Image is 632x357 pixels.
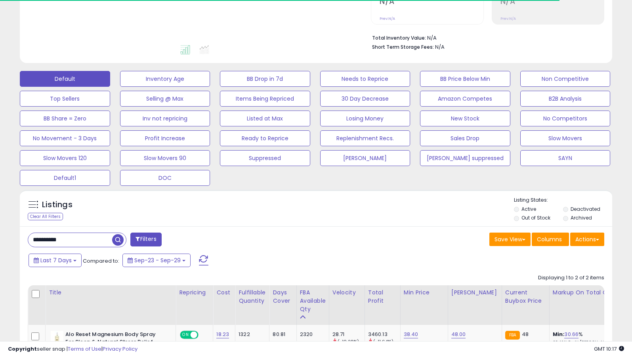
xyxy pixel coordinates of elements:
button: New Stock [420,111,510,126]
div: Velocity [332,288,361,297]
button: Slow Movers [520,130,611,146]
button: Amazon Competes [420,91,510,107]
div: Title [49,288,172,297]
div: Min Price [404,288,445,297]
button: Non Competitive [520,71,611,87]
button: Top Sellers [20,91,110,107]
div: Days Cover [273,288,293,305]
button: 30 Day Decrease [320,91,411,107]
div: Fulfillable Quantity [239,288,266,305]
button: Filters [130,233,161,246]
div: 2320 [300,331,323,338]
div: seller snap | | [8,346,137,353]
button: No Movement - 3 Days [20,130,110,146]
span: Compared to: [83,257,119,265]
button: Default1 [20,170,110,186]
a: 38.40 [404,330,418,338]
a: 30.66 [564,330,579,338]
button: SAYN [520,150,611,166]
button: B2B Analysis [520,91,611,107]
button: DOC [120,170,210,186]
b: Min: [553,330,565,338]
button: Last 7 Days [29,254,82,267]
a: Terms of Use [68,345,101,353]
div: 28.71 [332,331,365,338]
div: Repricing [179,288,210,297]
button: Inv not repricing [120,111,210,126]
button: BB Share = Zero [20,111,110,126]
div: Total Profit [368,288,397,305]
button: No Competitors [520,111,611,126]
button: Selling @ Max [120,91,210,107]
span: ON [181,332,191,338]
div: Clear All Filters [28,213,63,220]
a: Privacy Policy [103,345,137,353]
div: FBA Available Qty [300,288,326,313]
th: The percentage added to the cost of goods (COGS) that forms the calculator for Min & Max prices. [549,285,624,325]
label: Archived [571,214,592,221]
span: 48 [522,330,529,338]
div: [PERSON_NAME] [451,288,498,297]
button: Save View [489,233,531,246]
div: % [553,331,619,346]
button: Replenishment Recs. [320,130,411,146]
button: Listed at Max [220,111,310,126]
strong: Copyright [8,345,37,353]
div: 80.81 [273,331,290,338]
button: Sep-23 - Sep-29 [122,254,191,267]
span: 2025-10-7 10:17 GMT [594,345,624,353]
button: Slow Movers 90 [120,150,210,166]
button: BB Price Below Min [420,71,510,87]
button: Inventory Age [120,71,210,87]
button: [PERSON_NAME] [320,150,411,166]
p: Listing States: [514,197,612,204]
button: Slow Movers 120 [20,150,110,166]
label: Deactivated [571,206,600,212]
button: Actions [570,233,604,246]
button: Suppressed [220,150,310,166]
div: Markup on Total Cost [553,288,621,297]
div: 1322 [239,331,263,338]
div: Cost [216,288,232,297]
span: Last 7 Days [40,256,72,264]
a: 18.23 [216,330,229,338]
button: Profit Increase [120,130,210,146]
a: 48.00 [451,330,466,338]
button: Items Being Repriced [220,91,310,107]
button: Ready to Reprice [220,130,310,146]
h5: Listings [42,199,73,210]
button: BB Drop in 7d [220,71,310,87]
button: Losing Money [320,111,411,126]
div: Current Buybox Price [505,288,546,305]
div: Displaying 1 to 2 of 2 items [538,274,604,282]
button: Needs to Reprice [320,71,411,87]
label: Out of Stock [521,214,550,221]
button: Default [20,71,110,87]
img: 21mHDfPDWHL._SL40_.jpg [51,331,63,347]
span: Columns [537,235,562,243]
span: Sep-23 - Sep-29 [134,256,181,264]
button: Sales Drop [420,130,510,146]
label: Active [521,206,536,212]
button: Columns [532,233,569,246]
button: [PERSON_NAME] suppressed [420,150,510,166]
small: FBA [505,331,520,340]
div: 3460.13 [368,331,400,338]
